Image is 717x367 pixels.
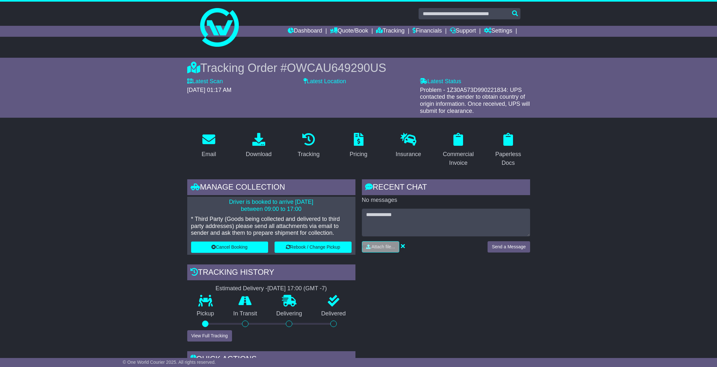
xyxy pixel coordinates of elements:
[197,131,220,161] a: Email
[191,242,268,253] button: Cancel Booking
[187,285,355,292] div: Estimated Delivery -
[242,131,276,161] a: Download
[487,131,530,170] a: Paperless Docs
[441,150,476,167] div: Commercial Invoice
[297,150,319,159] div: Tracking
[304,78,346,85] label: Latest Location
[191,216,352,237] p: * Third Party (Goods being collected and delivered to third party addresses) please send all atta...
[488,241,530,253] button: Send a Message
[191,199,352,213] p: Driver is booked to arrive [DATE] between 09:00 to 17:00
[287,61,386,74] span: OWCAU649290US
[187,264,355,282] div: Tracking history
[224,310,267,317] p: In Transit
[362,179,530,197] div: RECENT CHAT
[187,179,355,197] div: Manage collection
[412,26,442,37] a: Financials
[267,285,327,292] div: [DATE] 17:00 (GMT -7)
[288,26,322,37] a: Dashboard
[330,26,368,37] a: Quote/Book
[396,150,421,159] div: Insurance
[275,242,352,253] button: Rebook / Change Pickup
[376,26,404,37] a: Tracking
[312,310,355,317] p: Delivered
[187,330,232,342] button: View Full Tracking
[201,150,216,159] div: Email
[187,87,232,93] span: [DATE] 01:17 AM
[491,150,526,167] div: Paperless Docs
[187,310,224,317] p: Pickup
[420,78,461,85] label: Latest Status
[187,61,530,75] div: Tracking Order #
[420,87,530,114] span: Problem - 1Z30A573D990221834: UPS contacted the sender to obtain country of origin information. O...
[293,131,324,161] a: Tracking
[267,310,312,317] p: Delivering
[345,131,372,161] a: Pricing
[484,26,512,37] a: Settings
[362,197,530,204] p: No messages
[123,360,216,365] span: © One World Courier 2025. All rights reserved.
[350,150,367,159] div: Pricing
[246,150,272,159] div: Download
[437,131,480,170] a: Commercial Invoice
[392,131,425,161] a: Insurance
[187,78,223,85] label: Latest Scan
[450,26,476,37] a: Support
